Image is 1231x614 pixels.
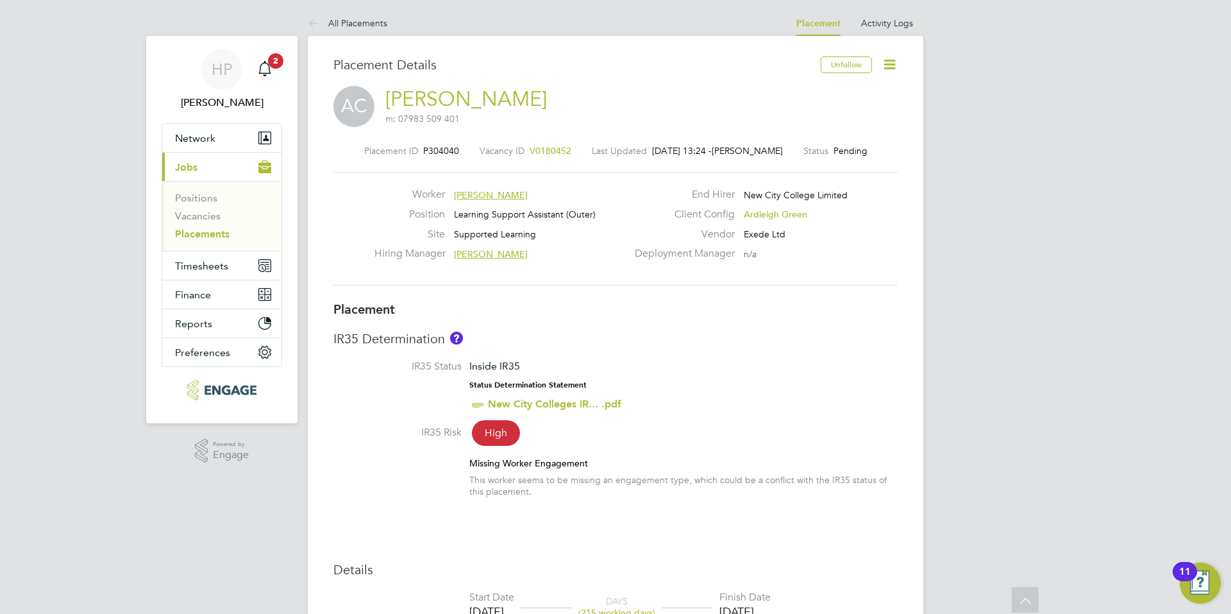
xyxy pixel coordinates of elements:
label: Vendor [627,228,735,241]
span: Reports [175,318,212,330]
button: Jobs [162,153,281,181]
div: 11 [1179,572,1191,588]
div: Jobs [162,181,281,251]
label: IR35 Risk [333,426,462,439]
span: Jobs [175,161,197,173]
div: Finish Date [719,591,771,604]
button: Unfollow [821,56,872,73]
strong: Status Determination Statement [469,380,587,389]
a: Go to home page [162,380,282,400]
a: HP[PERSON_NAME] [162,49,282,110]
button: Preferences [162,338,281,366]
div: Missing Worker Engagement [469,457,898,469]
span: Preferences [175,346,230,359]
nav: Main navigation [146,36,297,423]
img: xede-logo-retina.png [187,380,256,400]
label: End Hirer [627,188,735,201]
span: AC [333,86,374,127]
span: New City College Limited [744,189,848,201]
label: Worker [374,188,445,201]
span: Network [175,132,215,144]
span: P304040 [423,145,459,157]
button: About IR35 [450,332,463,345]
label: Hiring Manager [374,247,445,260]
a: Placements [175,228,230,240]
label: Position [374,208,445,221]
label: Placement ID [364,145,418,157]
span: HP [212,61,232,78]
a: 2 [252,49,278,90]
span: n/a [744,248,757,260]
b: Placement [333,302,395,317]
span: [PERSON_NAME] [712,145,783,157]
span: V0180452 [530,145,571,157]
a: New City Colleges IR... .pdf [488,398,621,410]
span: High [472,420,520,446]
a: Activity Logs [861,17,913,29]
label: Last Updated [592,145,647,157]
span: Powered by [213,439,249,450]
h3: Details [333,561,898,578]
span: [PERSON_NAME] [454,189,528,201]
span: [PERSON_NAME] [454,248,528,260]
label: IR35 Status [333,360,462,373]
a: [PERSON_NAME] [385,87,547,112]
a: Positions [175,192,217,204]
span: Learning Support Assistant (Outer) [454,209,596,220]
button: Finance [162,280,281,309]
span: Finance [175,289,211,301]
label: Deployment Manager [627,247,735,260]
h3: Placement Details [333,56,811,73]
span: m: 07983 509 401 [385,113,460,124]
h3: IR35 Determination [333,330,898,347]
span: [DATE] 13:24 - [652,145,712,157]
div: Start Date [469,591,514,604]
span: Engage [213,450,249,461]
button: Timesheets [162,252,281,280]
label: Site [374,228,445,241]
div: This worker seems to be missing an engagement type, which could be a conflict with the IR35 statu... [469,474,898,497]
span: 2 [268,53,283,69]
span: Timesheets [175,260,228,272]
span: Hannah Pearce [162,95,282,110]
span: Supported Learning [454,228,536,240]
button: Open Resource Center, 11 new notifications [1180,563,1221,604]
button: Network [162,124,281,152]
button: Reports [162,309,281,337]
a: Powered byEngage [195,439,249,463]
label: Client Config [627,208,735,221]
span: Pending [833,145,867,157]
label: Status [803,145,828,157]
a: Placement [796,18,841,29]
span: Ardleigh Green [744,209,807,220]
label: Vacancy ID [480,145,524,157]
span: Exede Ltd [744,228,785,240]
span: Inside IR35 [469,360,520,372]
a: All Placements [308,17,387,29]
a: Vacancies [175,210,221,222]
